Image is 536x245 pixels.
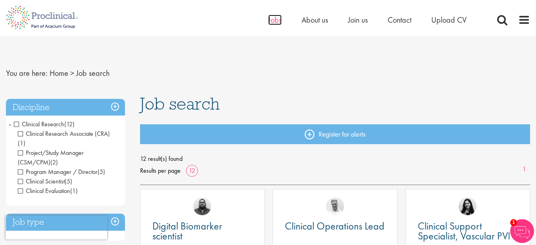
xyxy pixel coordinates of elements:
[18,129,110,147] span: Clinical Research Associate (CRA)
[152,219,222,243] span: Digital Biomarker scientist
[18,149,84,166] span: Project/Study Manager (CSM/CPM)
[18,187,78,195] span: Clinical Evaluation
[186,166,198,175] a: 12
[18,129,110,138] span: Clinical Research Associate (CRA)
[388,15,411,25] a: Contact
[6,99,125,116] h3: Discipline
[18,139,25,147] span: (1)
[510,219,517,226] span: 1
[302,15,328,25] a: About us
[140,153,530,165] span: 12 result(s) found
[6,214,125,231] h3: Job type
[418,221,518,241] a: Clinical Support Specialist, Vascular PVI
[348,15,368,25] a: Join us
[50,158,58,166] span: (2)
[18,168,105,176] span: Program Manager / Director
[70,68,74,78] span: >
[418,219,510,243] span: Clinical Support Specialist, Vascular PVI
[18,187,70,195] span: Clinical Evaluation
[18,177,65,185] span: Clinical Scientist
[152,221,252,241] a: Digital Biomarker scientist
[140,93,220,114] span: Job search
[98,168,105,176] span: (5)
[65,177,72,185] span: (5)
[14,120,64,128] span: Clinical Research
[64,120,75,128] span: (12)
[140,124,530,144] a: Register for alerts
[76,68,110,78] span: Job search
[519,165,530,174] a: 1
[431,15,467,25] a: Upload CV
[510,219,534,243] img: Chatbot
[18,168,98,176] span: Program Manager / Director
[50,68,68,78] a: breadcrumb link
[285,219,384,233] span: Clinical Operations Lead
[9,118,11,130] span: -
[268,15,282,25] a: Jobs
[193,197,211,215] img: Ashley Bennett
[285,221,385,231] a: Clinical Operations Lead
[14,120,75,128] span: Clinical Research
[6,68,48,78] span: You are here:
[140,165,181,177] span: Results per page
[6,216,107,239] iframe: reCAPTCHA
[70,187,78,195] span: (1)
[459,197,476,215] img: Indre Stankeviciute
[18,177,72,185] span: Clinical Scientist
[326,197,344,215] img: Joshua Bye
